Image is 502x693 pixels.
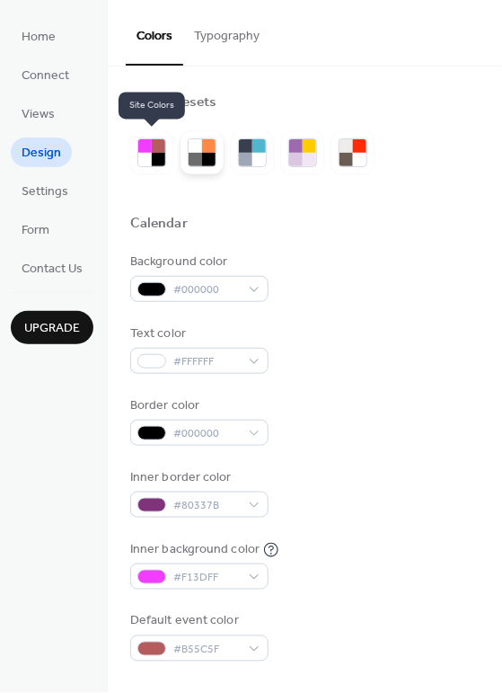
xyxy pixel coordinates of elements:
span: Views [22,106,55,125]
span: #000000 [173,281,240,300]
a: Form [11,215,60,244]
span: #FFFFFF [173,353,240,372]
div: Calendar [130,215,188,234]
span: #F13DFF [173,569,240,588]
div: Text color [130,324,265,343]
a: Home [11,22,66,51]
a: Views [11,99,66,129]
span: #B55C5F [173,641,240,660]
button: Upgrade [11,311,93,344]
span: Connect [22,67,69,86]
a: Connect [11,60,80,90]
div: Border color [130,396,265,415]
span: Site Colors [119,93,185,120]
span: Form [22,222,49,241]
a: Contact Us [11,253,93,283]
span: Settings [22,183,68,202]
div: Default event color [130,612,265,631]
span: Design [22,145,61,164]
span: #000000 [173,425,240,444]
span: #80337B [173,497,240,516]
a: Design [11,138,72,167]
span: Contact Us [22,261,83,280]
div: Inner background color [130,540,260,559]
div: Inner border color [130,468,265,487]
div: Background color [130,253,265,271]
span: Home [22,29,56,48]
span: Upgrade [24,320,80,339]
a: Settings [11,176,79,206]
